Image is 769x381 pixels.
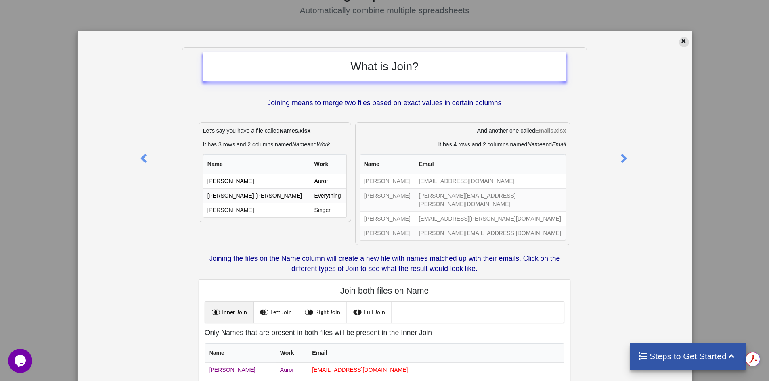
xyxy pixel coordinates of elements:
a: Left Join [254,302,298,323]
th: Name [203,154,310,174]
td: Auror [276,363,308,377]
h4: Steps to Get Started [638,351,738,361]
th: Work [276,343,308,363]
td: Auror [310,174,346,188]
td: [PERSON_NAME] [PERSON_NAME] [203,188,310,203]
i: Work [317,141,330,148]
td: Everything [310,188,346,203]
i: Name [527,141,542,148]
p: Joining means to merge two files based on exact values in certain columns [203,98,566,108]
td: [PERSON_NAME][EMAIL_ADDRESS][DOMAIN_NAME] [415,226,566,240]
td: [EMAIL_ADDRESS][PERSON_NAME][DOMAIN_NAME] [415,211,566,226]
td: Singer [310,203,346,217]
td: [PERSON_NAME] [360,226,415,240]
td: [PERSON_NAME] [360,188,415,211]
iframe: chat widget [8,349,34,373]
p: Joining the files on the Name column will create a new file with names matched up with their emai... [199,254,570,274]
th: Name [205,343,276,363]
td: [EMAIL_ADDRESS][DOMAIN_NAME] [308,363,564,377]
th: Email [415,154,566,174]
a: Inner Join [205,302,254,323]
p: It has 3 rows and 2 columns named and [203,140,347,148]
p: And another one called [360,127,566,135]
th: Email [308,343,564,363]
th: Work [310,154,346,174]
i: Name [292,141,307,148]
td: [PERSON_NAME] [203,174,310,188]
b: Names.xlsx [279,127,310,134]
h5: Only Names that are present in both files will be present in the Inner Join [205,329,564,337]
td: [PERSON_NAME][EMAIL_ADDRESS][PERSON_NAME][DOMAIN_NAME] [415,188,566,211]
td: [PERSON_NAME] [203,203,310,217]
td: [PERSON_NAME] [205,363,276,377]
td: [PERSON_NAME] [360,211,415,226]
i: Email [552,141,566,148]
td: [PERSON_NAME] [360,174,415,188]
th: Name [360,154,415,174]
h4: Join both files on Name [205,285,564,296]
h2: What is Join? [211,60,558,73]
b: Emails.xlsx [535,127,566,134]
td: [EMAIL_ADDRESS][DOMAIN_NAME] [415,174,566,188]
p: Let's say you have a file called [203,127,347,135]
p: It has 4 rows and 2 columns named and [360,140,566,148]
a: Full Join [347,302,392,323]
a: Right Join [298,302,347,323]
